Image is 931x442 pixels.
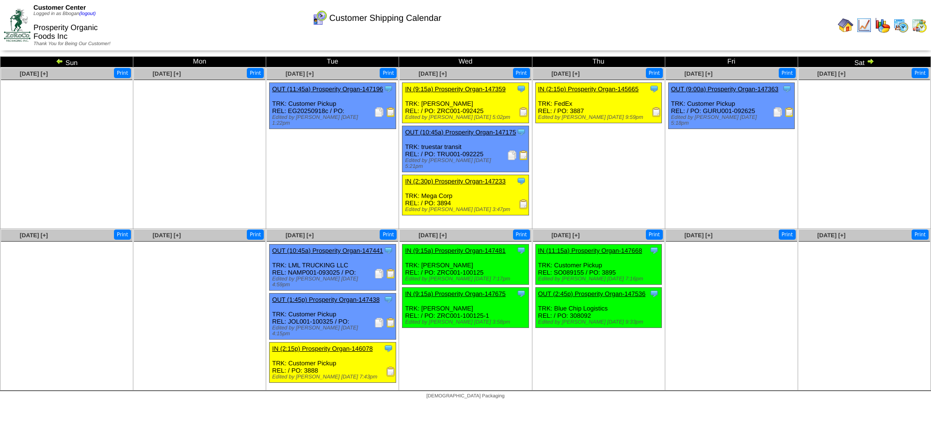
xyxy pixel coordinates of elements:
span: [DATE] [+] [153,70,181,77]
span: Customer Shipping Calendar [329,13,441,23]
img: Tooltip [384,344,393,353]
img: arrowleft.gif [56,57,64,65]
a: OUT (9:00a) Prosperity Organ-147363 [671,85,779,93]
button: Print [912,68,929,78]
span: Customer Center [33,4,86,11]
button: Print [513,68,530,78]
div: TRK: Customer Pickup REL: JOL001-100325 / PO: [270,294,396,340]
a: [DATE] [+] [551,232,579,239]
span: Thank You for Being Our Customer! [33,41,111,47]
img: Tooltip [649,84,659,94]
div: TRK: Blue Chip Logistics REL: / PO: 308092 [535,288,661,328]
img: Packing Slip [507,150,517,160]
button: Print [513,229,530,240]
div: Edited by [PERSON_NAME] [DATE] 7:16pm [538,276,661,282]
a: IN (2:15p) Prosperity Organ-145665 [538,85,639,93]
a: [DATE] [+] [418,232,447,239]
td: Fri [665,57,798,67]
a: [DATE] [+] [818,70,846,77]
td: Tue [266,57,399,67]
img: Tooltip [384,246,393,255]
button: Print [779,68,796,78]
img: Receiving Document [519,107,529,117]
span: [DATE] [+] [418,70,447,77]
span: [DATE] [+] [20,232,48,239]
div: Edited by [PERSON_NAME] [DATE] 7:43pm [272,374,395,380]
img: Receiving Document [386,367,396,377]
div: Edited by [PERSON_NAME] [DATE] 5:02pm [405,115,528,120]
div: Edited by [PERSON_NAME] [DATE] 3:47pm [405,207,528,213]
img: line_graph.gif [856,17,872,33]
div: TRK: LML TRUCKING LLC REL: NAMP001-093025 / PO: [270,245,396,291]
button: Print [247,68,264,78]
a: [DATE] [+] [286,232,314,239]
img: home.gif [838,17,853,33]
img: Bill of Lading [519,150,529,160]
img: Bill of Lading [386,107,396,117]
a: IN (9:15a) Prosperity Organ-147359 [405,85,505,93]
div: TRK: truestar transit REL: / PO: TRU001-092225 [402,126,529,172]
td: Sat [798,57,931,67]
a: OUT (10:45a) Prosperity Organ-147441 [272,247,383,254]
div: TRK: [PERSON_NAME] REL: / PO: ZRC001-100125-1 [402,288,529,328]
div: Edited by [PERSON_NAME] [DATE] 7:17pm [405,276,528,282]
img: Tooltip [516,289,526,298]
button: Print [779,229,796,240]
div: Edited by [PERSON_NAME] [DATE] 4:15pm [272,325,395,337]
a: [DATE] [+] [684,232,712,239]
img: Bill of Lading [386,318,396,327]
td: Thu [532,57,665,67]
div: Edited by [PERSON_NAME] [DATE] 5:21pm [405,158,528,169]
div: TRK: Mega Corp REL: / PO: 3894 [402,175,529,215]
img: Receiving Document [519,199,529,209]
img: Packing Slip [773,107,783,117]
a: (logout) [80,11,96,16]
a: [DATE] [+] [818,232,846,239]
img: Tooltip [384,295,393,304]
div: TRK: Customer Pickup REL: EG20250918c / PO: [270,83,396,129]
a: OUT (10:45a) Prosperity Organ-147175 [405,129,516,136]
span: Logged in as Bbogan [33,11,96,16]
img: Packing Slip [374,107,384,117]
img: Packing Slip [374,269,384,278]
img: Tooltip [516,84,526,94]
button: Print [912,229,929,240]
span: [DEMOGRAPHIC_DATA] Packaging [426,393,504,399]
img: Tooltip [649,289,659,298]
img: Tooltip [782,84,792,94]
button: Print [380,68,397,78]
img: Bill of Lading [386,269,396,278]
td: Sun [0,57,133,67]
button: Print [114,68,131,78]
button: Print [380,229,397,240]
div: TRK: [PERSON_NAME] REL: / PO: ZRC001-092425 [402,83,529,123]
img: Tooltip [649,246,659,255]
img: Receiving Document [652,107,661,117]
div: Edited by [PERSON_NAME] [DATE] 9:59pm [538,115,661,120]
button: Print [114,229,131,240]
a: IN (9:15a) Prosperity Organ-147481 [405,247,505,254]
td: Mon [133,57,266,67]
img: Tooltip [516,176,526,186]
a: [DATE] [+] [684,70,712,77]
a: [DATE] [+] [286,70,314,77]
a: [DATE] [+] [153,232,181,239]
a: IN (11:15a) Prosperity Organ-147668 [538,247,642,254]
img: arrowright.gif [867,57,874,65]
button: Print [646,229,663,240]
span: [DATE] [+] [20,70,48,77]
div: Edited by [PERSON_NAME] [DATE] 1:22pm [272,115,395,126]
div: Edited by [PERSON_NAME] [DATE] 5:18pm [671,115,794,126]
img: Tooltip [384,84,393,94]
a: OUT (1:45p) Prosperity Organ-147438 [272,296,380,303]
img: Tooltip [516,127,526,137]
img: Packing Slip [374,318,384,327]
span: Prosperity Organic Foods Inc [33,24,98,41]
